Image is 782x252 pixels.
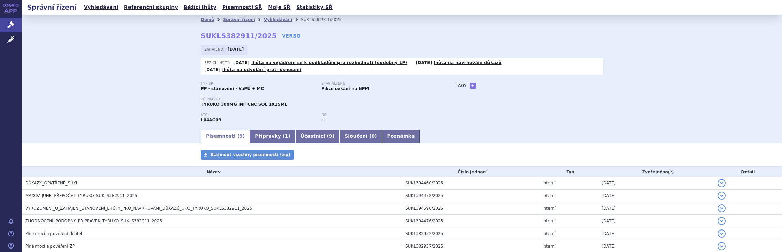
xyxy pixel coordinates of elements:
[402,167,539,177] th: Číslo jednací
[239,133,243,139] span: 9
[266,3,292,12] a: Moje SŘ
[718,242,726,250] button: detail
[456,81,467,90] h3: Tagy
[233,60,250,65] strong: [DATE]
[201,97,442,101] p: Přípravek:
[22,167,402,177] th: Název
[402,190,539,202] td: SUKL394472/2025
[321,113,435,117] p: RS:
[542,231,556,236] span: Interní
[182,3,219,12] a: Běžící lhůty
[210,152,290,157] span: Stáhnout všechny písemnosti (zip)
[201,81,315,86] p: Typ SŘ:
[250,130,295,143] a: Přípravky (1)
[402,227,539,240] td: SUKL382952/2025
[296,130,340,143] a: Účastníci (9)
[382,130,420,143] a: Poznámka
[25,206,252,211] span: VYROZUMĚNÍ_O_ZAHÁJENÍ_STANOVENÍ_LHŮTY_PRO_NAVRHOVÁNÍ_DŮKAZŮ_UKO_TYRUKO_SUKLS382911_2025
[714,167,782,177] th: Detail
[542,181,556,186] span: Interní
[402,202,539,215] td: SUKL394596/2025
[264,17,292,22] a: Vyhledávání
[201,32,277,40] strong: SUKLS382911/2025
[598,190,714,202] td: [DATE]
[201,118,221,122] strong: NATALIZUMAB
[204,60,231,65] span: Běžící lhůty:
[204,67,221,72] strong: [DATE]
[668,170,674,175] abbr: (?)
[718,229,726,238] button: detail
[598,177,714,190] td: [DATE]
[542,206,556,211] span: Interní
[402,215,539,227] td: SUKL394476/2025
[598,167,714,177] th: Zveřejněno
[22,2,82,12] h2: Správní řízení
[416,60,432,65] strong: [DATE]
[25,181,78,186] span: DŮKAZY_OPATŘENÉ_SÚKL
[542,193,556,198] span: Interní
[718,192,726,200] button: detail
[718,179,726,187] button: detail
[201,86,264,91] strong: PP - stanovení - VaPÚ + MC
[204,47,226,52] span: Zahájeno:
[321,81,435,86] p: Stav řízení:
[222,67,301,72] a: lhůta na odvolání proti usnesení
[301,15,350,25] li: SUKLS382911/2025
[416,60,502,65] p: -
[25,219,162,223] span: ZHODNOCENÍ_PODOBNÝ_PŘÍPRAVEK_TYRUKO_SUKLS382911_2025
[201,17,214,22] a: Domů
[25,193,137,198] span: MAXCV_JUHR_PŘEPOČET_TYRUKO_SUKLS382911_2025
[539,167,598,177] th: Typ
[285,133,288,139] span: 1
[201,113,315,117] p: ATC:
[223,17,255,22] a: Správní řízení
[82,3,120,12] a: Vyhledávání
[340,130,382,143] a: Sloučení (0)
[434,60,501,65] a: lhůta na navrhování důkazů
[321,86,369,91] strong: Fikce čekání na NPM
[321,118,323,122] strong: -
[402,177,539,190] td: SUKL394460/2025
[201,130,250,143] a: Písemnosti (9)
[371,133,375,139] span: 0
[718,204,726,212] button: detail
[329,133,332,139] span: 9
[542,219,556,223] span: Interní
[201,150,294,160] a: Stáhnout všechny písemnosti (zip)
[233,60,407,65] p: -
[122,3,180,12] a: Referenční skupiny
[228,47,244,52] strong: [DATE]
[251,60,407,65] a: lhůta na vyjádření se k podkladům pro rozhodnutí (podobný LP)
[201,102,287,107] span: TYRUKO 300MG INF CNC SOL 1X15ML
[294,3,334,12] a: Statistiky SŘ
[25,231,82,236] span: Plné moci a pověření držitel
[718,217,726,225] button: detail
[220,3,264,12] a: Písemnosti SŘ
[542,244,556,249] span: Interní
[282,32,301,39] a: VERSO
[25,244,75,249] span: Plné moci a pověření ZP
[204,67,301,72] p: -
[470,83,476,89] a: +
[598,215,714,227] td: [DATE]
[598,202,714,215] td: [DATE]
[598,227,714,240] td: [DATE]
